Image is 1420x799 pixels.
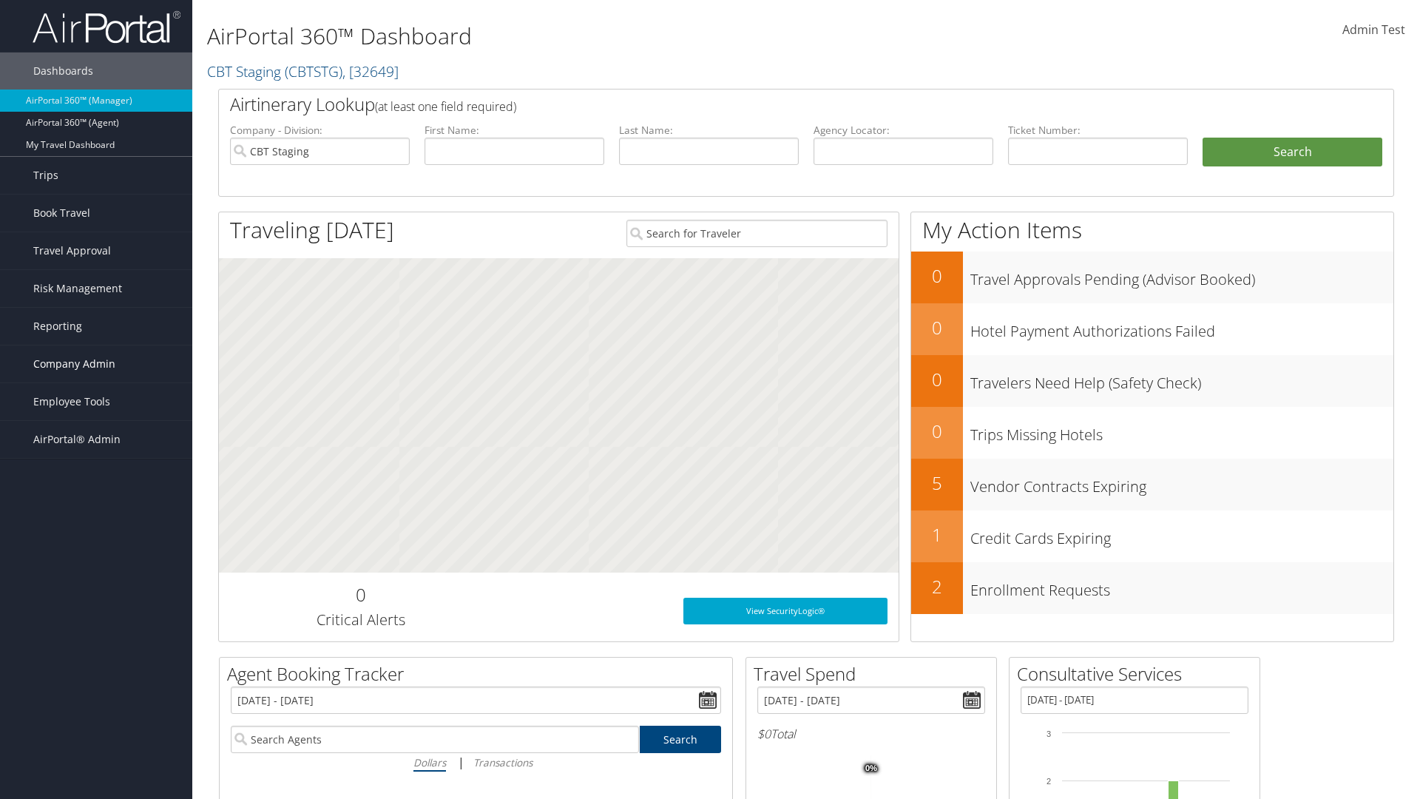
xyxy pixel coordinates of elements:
i: Dollars [413,755,446,769]
h3: Travelers Need Help (Safety Check) [970,365,1393,394]
h2: 1 [911,522,963,547]
span: (at least one field required) [375,98,516,115]
span: Book Travel [33,195,90,232]
h2: 5 [911,471,963,496]
span: ( CBTSTG ) [285,61,342,81]
span: Reporting [33,308,82,345]
a: CBT Staging [207,61,399,81]
span: AirPortal® Admin [33,421,121,458]
a: 0Travelers Need Help (Safety Check) [911,355,1393,407]
a: View SecurityLogic® [683,598,887,624]
a: 5Vendor Contracts Expiring [911,459,1393,510]
h3: Critical Alerts [230,610,491,630]
h6: Total [757,726,985,742]
a: Admin Test [1342,7,1405,53]
h3: Trips Missing Hotels [970,417,1393,445]
tspan: 0% [865,764,877,773]
div: | [231,753,721,772]
span: Admin Test [1342,21,1405,38]
h2: Consultative Services [1017,661,1260,687]
button: Search [1203,138,1382,167]
h3: Vendor Contracts Expiring [970,469,1393,497]
input: Search for Traveler [626,220,887,247]
h2: 0 [911,263,963,289]
span: Company Admin [33,345,115,382]
span: Risk Management [33,270,122,307]
h2: 0 [230,582,491,607]
h1: Traveling [DATE] [230,215,394,246]
label: Last Name: [619,123,799,138]
h2: Agent Booking Tracker [227,661,732,687]
h3: Travel Approvals Pending (Advisor Booked) [970,262,1393,290]
h3: Enrollment Requests [970,573,1393,601]
a: Search [640,726,722,753]
h2: 0 [911,367,963,392]
a: 0Travel Approvals Pending (Advisor Booked) [911,252,1393,303]
span: Dashboards [33,53,93,90]
h1: AirPortal 360™ Dashboard [207,21,1006,52]
h3: Credit Cards Expiring [970,521,1393,549]
input: Search Agents [231,726,639,753]
tspan: 2 [1047,777,1051,786]
h2: Travel Spend [754,661,996,687]
a: 0Trips Missing Hotels [911,407,1393,459]
span: Travel Approval [33,232,111,269]
a: 1Credit Cards Expiring [911,510,1393,562]
label: Agency Locator: [814,123,993,138]
span: Employee Tools [33,383,110,420]
h2: Airtinerary Lookup [230,92,1285,117]
span: Trips [33,157,58,194]
h2: 0 [911,315,963,340]
i: Transactions [473,755,532,769]
span: $0 [757,726,771,742]
h2: 2 [911,574,963,599]
label: First Name: [425,123,604,138]
h2: 0 [911,419,963,444]
tspan: 3 [1047,729,1051,738]
img: airportal-logo.png [33,10,180,44]
label: Ticket Number: [1008,123,1188,138]
label: Company - Division: [230,123,410,138]
span: , [ 32649 ] [342,61,399,81]
h1: My Action Items [911,215,1393,246]
h3: Hotel Payment Authorizations Failed [970,314,1393,342]
a: 0Hotel Payment Authorizations Failed [911,303,1393,355]
a: 2Enrollment Requests [911,562,1393,614]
